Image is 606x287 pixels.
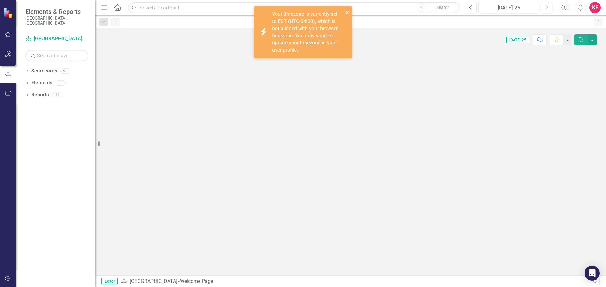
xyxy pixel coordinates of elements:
[481,4,537,12] div: [DATE]-25
[121,278,591,285] div: »
[56,80,66,86] div: 33
[101,278,118,284] span: Editor
[130,278,177,284] a: [GEOGRAPHIC_DATA]
[585,266,600,281] div: Open Intercom Messenger
[272,11,343,54] div: Your timezone is currently set to EST (UTC-04:00), which is not aligned with your browser timezon...
[31,91,49,99] a: Reports
[345,9,350,16] button: close
[60,68,70,74] div: 28
[506,37,529,43] span: [DATE]-25
[25,50,88,61] input: Search Below...
[31,79,52,87] a: Elements
[478,2,539,13] button: [DATE]-25
[52,92,62,98] div: 41
[436,5,450,10] span: Search
[589,2,601,13] button: KE
[427,3,459,12] button: Search
[3,7,15,19] img: ClearPoint Strategy
[128,2,460,13] input: Search ClearPoint...
[25,15,88,26] small: [GEOGRAPHIC_DATA], [GEOGRAPHIC_DATA]
[31,67,57,75] a: Scorecards
[25,35,88,43] a: [GEOGRAPHIC_DATA]
[25,8,88,15] span: Elements & Reports
[180,278,213,284] div: Welcome Page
